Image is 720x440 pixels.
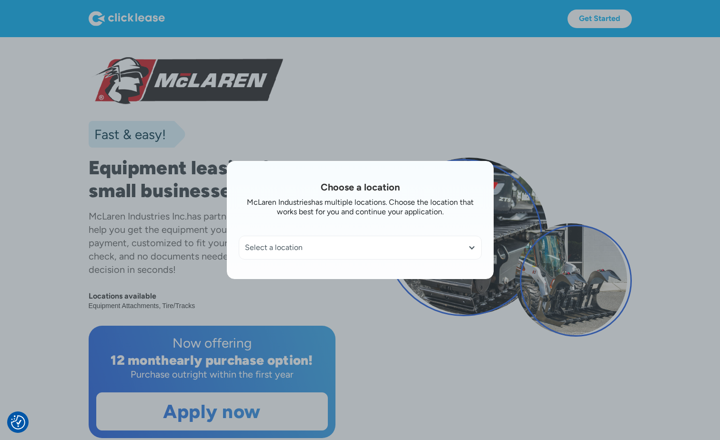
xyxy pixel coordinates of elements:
img: Revisit consent button [11,415,25,430]
div: Select a location [245,243,476,252]
div: has multiple locations. Choose the location that works best for you and continue your application. [277,198,474,216]
div: McLaren Industries [247,198,311,207]
div: Select a location [239,236,481,259]
h1: Choose a location [239,180,482,194]
button: Consent Preferences [11,415,25,430]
